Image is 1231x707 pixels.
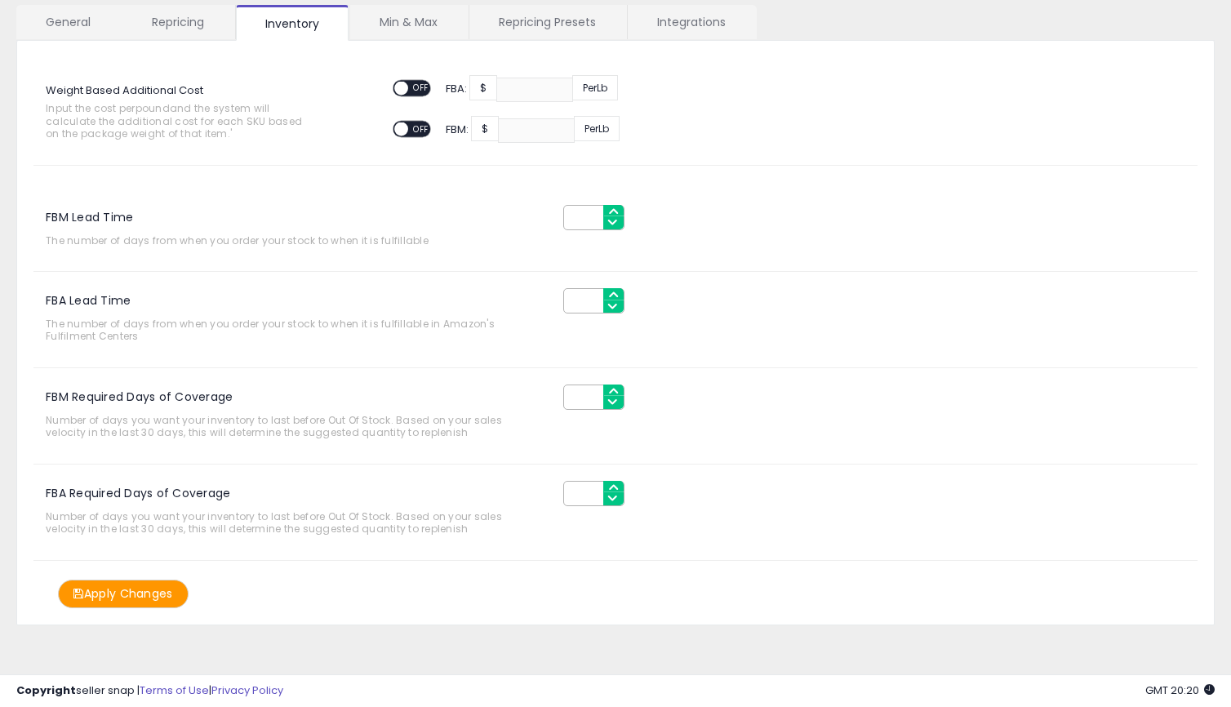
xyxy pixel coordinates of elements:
span: The number of days from when you order your stock to when it is fulfillable [46,234,539,247]
a: General [16,5,121,39]
span: Per Lb [574,116,620,141]
a: Repricing Presets [469,5,625,39]
span: FBA: [446,80,467,96]
span: Number of days you want your inventory to last before Out Of Stock. Based on your sales velocity ... [46,414,539,439]
a: Terms of Use [140,683,209,698]
label: FBM Lead Time [33,205,133,222]
span: Input the cost per pound and the system will calculate the additional cost for each SKU based on ... [46,102,318,140]
span: 2025-09-12 20:20 GMT [1145,683,1215,698]
label: FBA Lead Time [33,288,131,305]
span: Number of days you want your inventory to last before Out Of Stock. Based on your sales velocity ... [46,510,539,536]
label: FBA Required Days of Coverage [33,481,230,498]
span: $ [471,116,499,141]
span: The number of days from when you order your stock to when it is fulfillable in Amazon's Fulfilmen... [46,318,539,343]
button: Apply Changes [58,580,189,608]
span: OFF [408,122,434,136]
a: Integrations [628,5,755,39]
span: FBM: [446,121,469,136]
span: $ [469,75,497,100]
a: Repricing [122,5,233,39]
div: seller snap | | [16,683,283,699]
label: Weight Based Additional Cost [46,78,203,99]
a: Min & Max [350,5,467,39]
span: OFF [408,82,434,96]
a: Privacy Policy [211,683,283,698]
label: FBM Required Days of Coverage [33,385,233,402]
strong: Copyright [16,683,76,698]
span: Per Lb [572,75,618,100]
a: Inventory [236,5,349,41]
